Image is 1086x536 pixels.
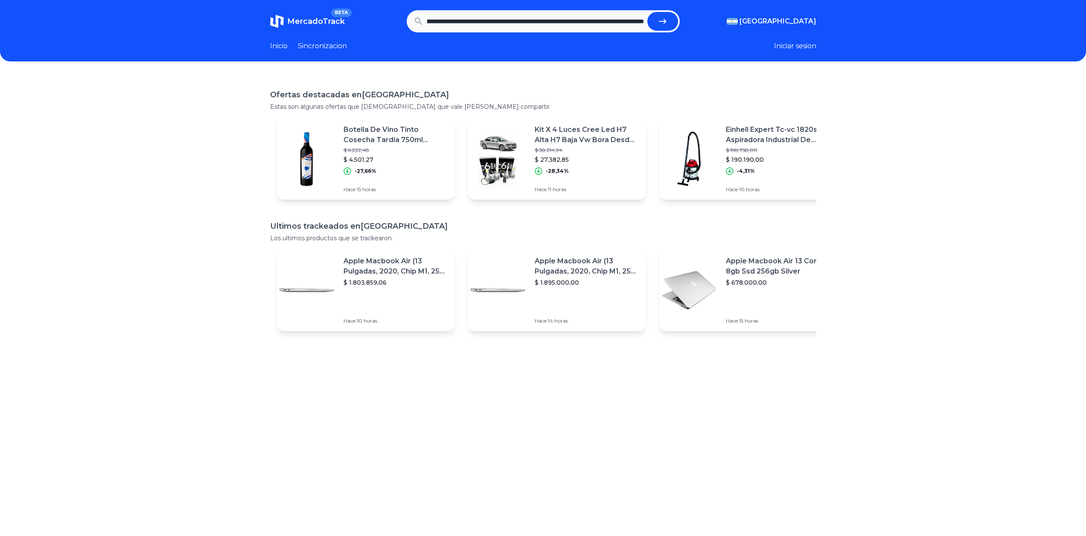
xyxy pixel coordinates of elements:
[468,118,646,200] a: Featured imageKit X 4 Luces Cree Led H7 Alta H7 Baja Vw Bora Desde 2007$ 38.214,24$ 27.382,85-28,...
[659,260,719,320] img: Featured image
[270,41,288,51] a: Inicio
[535,147,639,154] p: $ 38.214,24
[298,41,347,51] a: Sincronizacion
[344,125,448,145] p: Botella De Vino Tinto Cosecha Tardía 750ml Bodega Norton
[270,15,345,28] a: MercadoTrackBETA
[277,129,337,189] img: Featured image
[726,278,830,287] p: $ 678.000,00
[774,41,816,51] button: Iniciar sesion
[344,256,448,277] p: Apple Macbook Air (13 Pulgadas, 2020, Chip M1, 256 Gb De Ssd, 8 Gb De Ram) - Plata
[535,256,639,277] p: Apple Macbook Air (13 Pulgadas, 2020, Chip M1, 256 Gb De Ssd, 8 Gb De Ram) - Plata
[344,186,448,193] p: Hace 15 horas
[726,125,830,145] p: Einhell Expert Tc-vc 1820s 20l Aspiradora Industrial De Tacho Roja Y Plata 230v 50hz
[726,147,830,154] p: $ 198.758,00
[535,318,639,324] p: Hace 14 horas
[726,318,830,324] p: Hace 15 horas
[726,256,830,277] p: Apple Macbook Air 13 Core I5 8gb Ssd 256gb Silver
[270,220,816,232] h1: Ultimos trackeados en [GEOGRAPHIC_DATA]
[277,260,337,320] img: Featured image
[726,155,830,164] p: $ 190.190,00
[727,18,738,25] img: Argentina
[277,249,454,331] a: Featured imageApple Macbook Air (13 Pulgadas, 2020, Chip M1, 256 Gb De Ssd, 8 Gb De Ram) - Plata$...
[270,89,816,101] h1: Ofertas destacadas en [GEOGRAPHIC_DATA]
[659,118,837,200] a: Featured imageEinhell Expert Tc-vc 1820s 20l Aspiradora Industrial De Tacho Roja Y Plata 230v 50h...
[535,186,639,193] p: Hace 11 horas
[277,118,454,200] a: Featured imageBotella De Vino Tinto Cosecha Tardía 750ml Bodega Norton$ 6.222,48$ 4.501,27-27,66%...
[344,318,448,324] p: Hace 10 horas
[726,186,830,193] p: Hace 10 horas
[468,249,646,331] a: Featured imageApple Macbook Air (13 Pulgadas, 2020, Chip M1, 256 Gb De Ssd, 8 Gb De Ram) - Plata$...
[331,9,351,17] span: BETA
[546,168,569,175] p: -28,34%
[740,16,816,26] span: [GEOGRAPHIC_DATA]
[355,168,376,175] p: -27,66%
[535,155,639,164] p: $ 27.382,85
[535,125,639,145] p: Kit X 4 Luces Cree Led H7 Alta H7 Baja Vw Bora Desde 2007
[270,234,816,242] p: Los ultimos productos que se trackearon.
[659,129,719,189] img: Featured image
[270,15,284,28] img: MercadoTrack
[727,16,816,26] button: [GEOGRAPHIC_DATA]
[737,168,755,175] p: -4,31%
[535,278,639,287] p: $ 1.895.000,00
[344,147,448,154] p: $ 6.222,48
[468,129,528,189] img: Featured image
[287,17,345,26] span: MercadoTrack
[344,155,448,164] p: $ 4.501,27
[659,249,837,331] a: Featured imageApple Macbook Air 13 Core I5 8gb Ssd 256gb Silver$ 678.000,00Hace 15 horas
[344,278,448,287] p: $ 1.803.859,06
[468,260,528,320] img: Featured image
[270,102,816,111] p: Estas son algunas ofertas que [DEMOGRAPHIC_DATA] que vale [PERSON_NAME] compartir.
